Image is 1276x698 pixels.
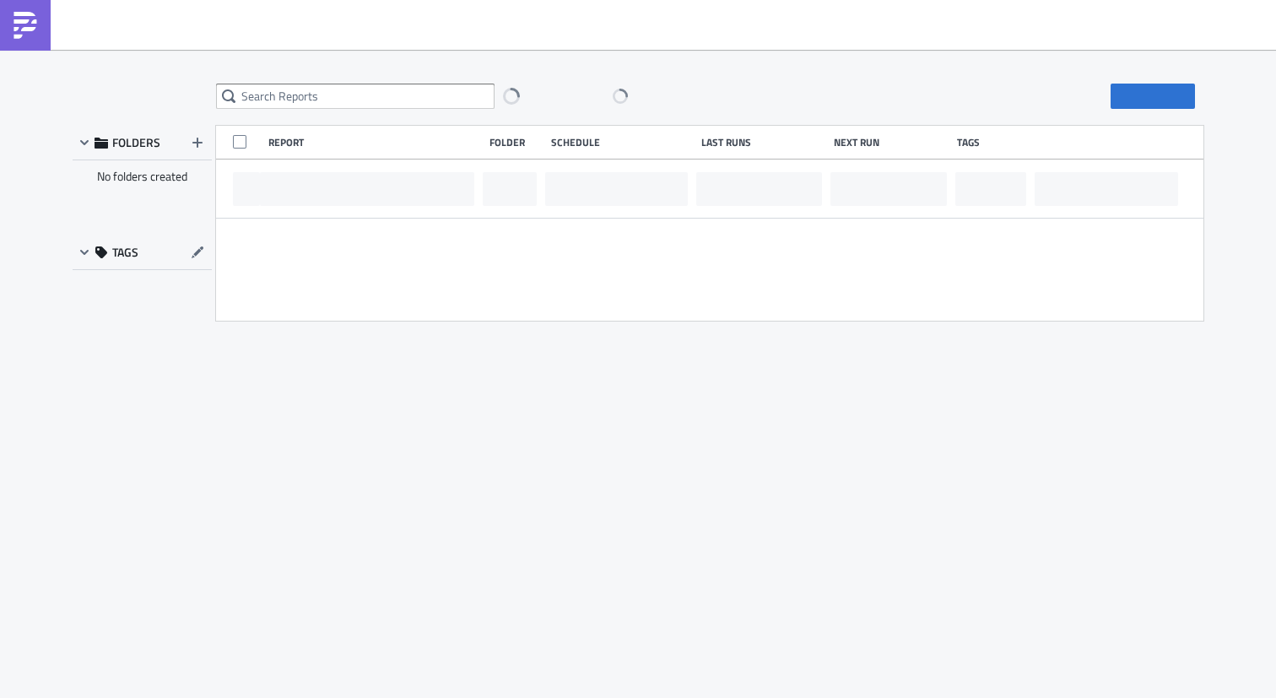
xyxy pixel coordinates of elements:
[268,136,481,149] div: Report
[216,84,495,109] input: Search Reports
[112,245,138,260] span: TAGS
[112,135,160,150] span: FOLDERS
[12,12,39,39] img: PushMetrics
[834,136,949,149] div: Next Run
[489,136,543,149] div: Folder
[73,160,212,192] div: No folders created
[551,136,693,149] div: Schedule
[701,136,825,149] div: Last Runs
[957,136,1028,149] div: Tags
